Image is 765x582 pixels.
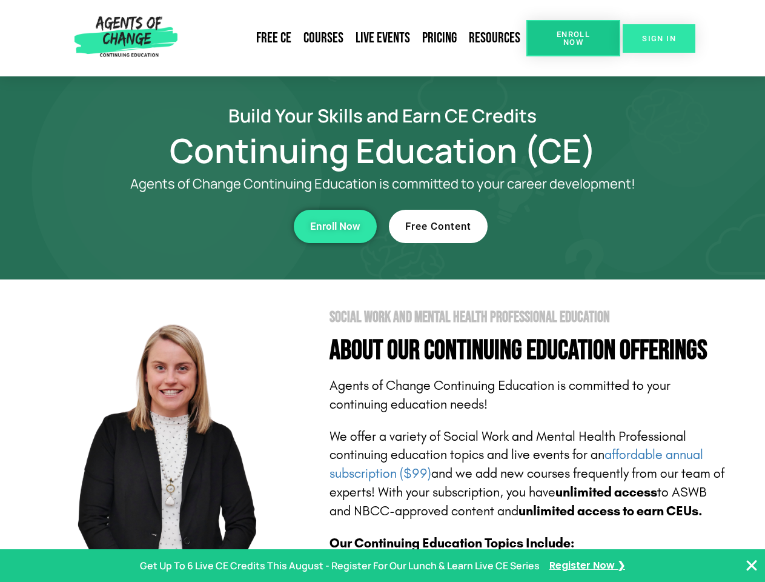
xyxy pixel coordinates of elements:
a: Courses [297,24,349,52]
span: SIGN IN [642,35,676,42]
a: Live Events [349,24,416,52]
a: Free Content [389,210,488,243]
a: Register Now ❯ [549,557,625,575]
span: Free Content [405,221,471,232]
b: unlimited access [555,484,657,500]
h2: Build Your Skills and Earn CE Credits [38,107,728,124]
h2: Social Work and Mental Health Professional Education [330,310,728,325]
button: Close Banner [744,558,759,573]
span: Enroll Now [310,221,360,232]
b: unlimited access to earn CEUs. [518,503,703,519]
p: Get Up To 6 Live CE Credits This August - Register For Our Lunch & Learn Live CE Series [140,557,540,575]
b: Our Continuing Education Topics Include: [330,535,574,551]
h1: Continuing Education (CE) [38,136,728,164]
a: Enroll Now [294,210,377,243]
nav: Menu [182,24,526,52]
a: SIGN IN [623,24,695,53]
span: Agents of Change Continuing Education is committed to your continuing education needs! [330,378,671,412]
a: Pricing [416,24,463,52]
p: Agents of Change Continuing Education is committed to your career development! [86,176,680,192]
a: Enroll Now [526,20,620,56]
p: We offer a variety of Social Work and Mental Health Professional continuing education topics and ... [330,427,728,521]
h4: About Our Continuing Education Offerings [330,337,728,364]
span: Enroll Now [546,30,601,46]
a: Free CE [250,24,297,52]
a: Resources [463,24,526,52]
